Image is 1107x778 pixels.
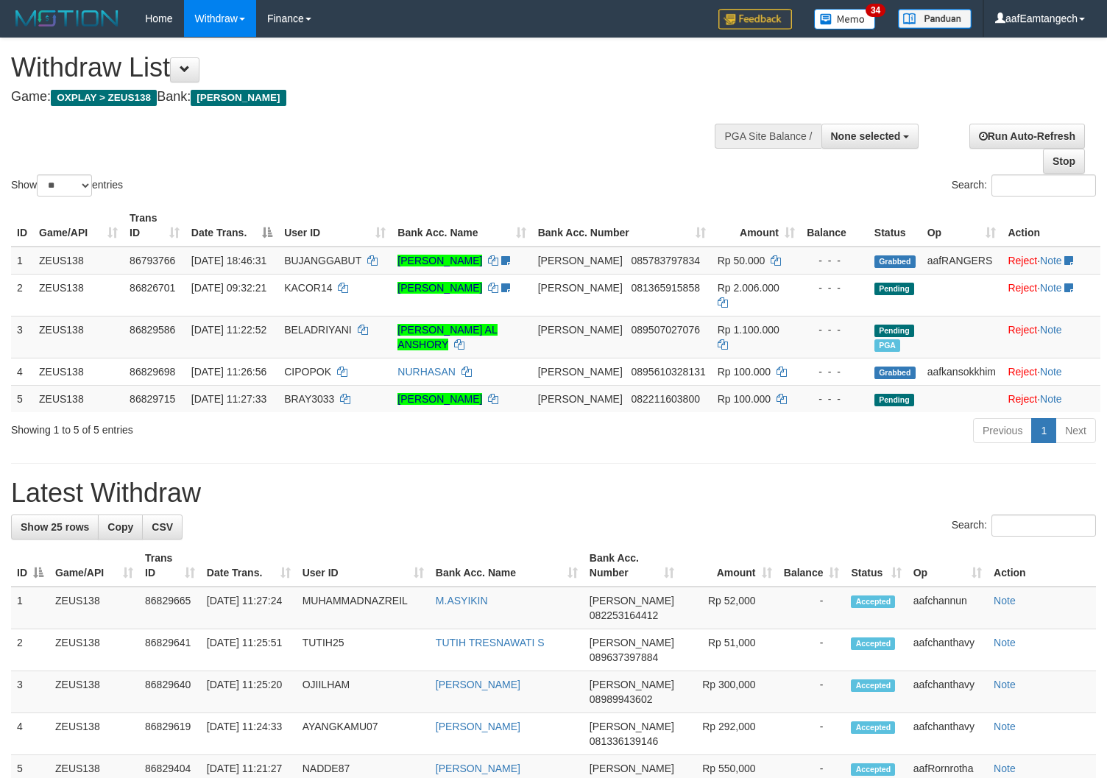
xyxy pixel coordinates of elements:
span: Grabbed [874,255,916,268]
span: Accepted [851,637,895,650]
td: ZEUS138 [49,713,139,755]
a: Note [1040,282,1062,294]
td: 2 [11,274,33,316]
span: Rp 100.000 [718,393,771,405]
th: Balance [801,205,869,247]
td: aafchanthavy [908,671,988,713]
a: Reject [1008,282,1037,294]
img: MOTION_logo.png [11,7,123,29]
th: Op: activate to sort column ascending [922,205,1002,247]
div: - - - [807,253,863,268]
div: - - - [807,392,863,406]
a: Reject [1008,393,1037,405]
span: Copy 08989943602 to clipboard [590,693,653,705]
h1: Latest Withdraw [11,478,1096,508]
span: Show 25 rows [21,521,89,533]
td: · [1002,274,1100,316]
td: · [1002,316,1100,358]
span: Accepted [851,763,895,776]
a: [PERSON_NAME] [397,393,482,405]
div: PGA Site Balance / [715,124,821,149]
a: [PERSON_NAME] AL ANSHORY [397,324,497,350]
div: Showing 1 to 5 of 5 entries [11,417,450,437]
span: [PERSON_NAME] [191,90,286,106]
a: [PERSON_NAME] [436,763,520,774]
span: [PERSON_NAME] [590,763,674,774]
a: NURHASAN [397,366,456,378]
a: Previous [973,418,1032,443]
th: Action [988,545,1096,587]
th: ID [11,205,33,247]
td: [DATE] 11:24:33 [201,713,297,755]
span: KACOR14 [284,282,332,294]
a: CSV [142,514,183,540]
img: Feedback.jpg [718,9,792,29]
span: CIPOPOK [284,366,331,378]
td: [DATE] 11:25:20 [201,671,297,713]
td: ZEUS138 [33,358,124,385]
a: Reject [1008,324,1037,336]
span: Copy 0895610328131 to clipboard [632,366,706,378]
span: Copy 082253164412 to clipboard [590,609,658,621]
input: Search: [991,174,1096,197]
th: Date Trans.: activate to sort column descending [185,205,278,247]
label: Search: [952,514,1096,537]
a: Note [994,637,1016,648]
td: aafkansokkhim [922,358,1002,385]
span: [DATE] 18:46:31 [191,255,266,266]
a: Show 25 rows [11,514,99,540]
td: 1 [11,247,33,275]
span: [PERSON_NAME] [590,637,674,648]
td: 4 [11,713,49,755]
td: ZEUS138 [49,629,139,671]
img: Button%20Memo.svg [814,9,876,29]
a: Note [1040,255,1062,266]
td: · [1002,385,1100,412]
a: [PERSON_NAME] [436,679,520,690]
td: [DATE] 11:27:24 [201,587,297,629]
td: - [778,629,846,671]
a: Next [1055,418,1096,443]
span: CSV [152,521,173,533]
span: Copy 082211603800 to clipboard [632,393,700,405]
a: Note [994,763,1016,774]
a: [PERSON_NAME] [436,721,520,732]
a: Note [994,679,1016,690]
th: Amount: activate to sort column ascending [712,205,801,247]
span: Rp 2.006.000 [718,282,779,294]
a: Note [1040,366,1062,378]
td: ZEUS138 [33,247,124,275]
span: Copy 081365915858 to clipboard [632,282,700,294]
span: [PERSON_NAME] [538,324,623,336]
a: Stop [1043,149,1085,174]
td: ZEUS138 [49,671,139,713]
th: Status: activate to sort column ascending [845,545,907,587]
a: Note [994,721,1016,732]
th: Trans ID: activate to sort column ascending [139,545,201,587]
button: None selected [821,124,919,149]
th: Bank Acc. Number: activate to sort column ascending [532,205,712,247]
td: 86829665 [139,587,201,629]
td: 4 [11,358,33,385]
th: Balance: activate to sort column ascending [778,545,846,587]
td: [DATE] 11:25:51 [201,629,297,671]
td: aafRANGERS [922,247,1002,275]
td: · [1002,358,1100,385]
a: 1 [1031,418,1056,443]
td: 86829619 [139,713,201,755]
span: 34 [866,4,885,17]
a: M.ASYIKIN [436,595,488,607]
td: ZEUS138 [33,316,124,358]
span: None selected [831,130,901,142]
a: Reject [1008,255,1037,266]
td: 3 [11,316,33,358]
span: [PERSON_NAME] [590,595,674,607]
th: User ID: activate to sort column ascending [278,205,392,247]
div: - - - [807,364,863,379]
a: Copy [98,514,143,540]
td: - [778,713,846,755]
span: Copy 085783797834 to clipboard [632,255,700,266]
h1: Withdraw List [11,53,724,82]
td: - [778,671,846,713]
span: Pending [874,283,914,295]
